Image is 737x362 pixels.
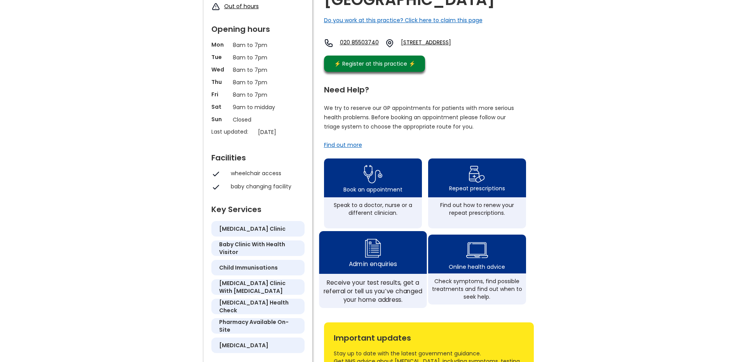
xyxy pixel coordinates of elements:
[233,41,283,49] p: 8am to 7pm
[323,278,422,304] div: Receive your test results, get a referral or tell us you’ve changed your home address.
[324,158,422,228] a: book appointment icon Book an appointmentSpeak to a doctor, nurse or a different clinician.
[340,38,379,48] a: 020 85503740
[231,169,301,177] div: wheelchair access
[219,225,286,233] h5: [MEDICAL_DATA] clinic
[211,21,305,33] div: Opening hours
[343,186,402,193] div: Book an appointment
[224,2,259,10] a: Out of hours
[364,163,382,186] img: book appointment icon
[324,38,333,48] img: telephone icon
[324,141,362,149] a: Find out more
[211,103,229,111] p: Sat
[211,115,229,123] p: Sun
[324,103,514,131] p: We try to reserve our GP appointments for patients with more serious health problems. Before book...
[211,53,229,61] p: Tue
[219,341,268,349] h5: [MEDICAL_DATA]
[334,330,524,342] div: Important updates
[219,279,297,295] h5: [MEDICAL_DATA] clinic with [MEDICAL_DATA]
[219,318,297,334] h5: pharmacy available on-site
[231,183,301,190] div: baby changing facility
[324,82,526,94] div: Need Help?
[211,41,229,49] p: Mon
[233,103,283,111] p: 9am to midday
[211,202,305,213] div: Key Services
[211,66,229,73] p: Wed
[328,201,418,217] div: Speak to a doctor, nurse or a different clinician.
[363,237,382,259] img: admin enquiry icon
[211,150,305,162] div: Facilities
[219,240,297,256] h5: baby clinic with health visitor
[385,38,394,48] img: practice location icon
[211,78,229,86] p: Thu
[233,53,283,62] p: 8am to 7pm
[469,164,485,184] img: repeat prescription icon
[233,90,283,99] p: 8am to 7pm
[349,260,397,268] div: Admin enquiries
[449,184,505,192] div: Repeat prescriptions
[466,237,488,263] img: health advice icon
[219,299,297,314] h5: [MEDICAL_DATA] health check
[428,158,526,228] a: repeat prescription iconRepeat prescriptionsFind out how to renew your repeat prescriptions.
[233,66,283,74] p: 8am to 7pm
[233,115,283,124] p: Closed
[324,16,483,24] a: Do you work at this practice? Click here to claim this page
[324,56,425,72] a: ⚡️ Register at this practice ⚡️
[428,235,526,305] a: health advice iconOnline health adviceCheck symptoms, find possible treatments and find out when ...
[219,264,278,271] h5: child immunisations
[432,277,522,301] div: Check symptoms, find possible treatments and find out when to seek help.
[319,231,427,308] a: admin enquiry iconAdmin enquiriesReceive your test results, get a referral or tell us you’ve chan...
[211,90,229,98] p: Fri
[449,263,505,271] div: Online health advice
[258,128,308,136] p: [DATE]
[330,59,420,68] div: ⚡️ Register at this practice ⚡️
[211,128,254,136] p: Last updated:
[432,201,522,217] div: Find out how to renew your repeat prescriptions.
[211,2,220,11] img: exclamation icon
[401,38,479,48] a: [STREET_ADDRESS]
[233,78,283,87] p: 8am to 7pm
